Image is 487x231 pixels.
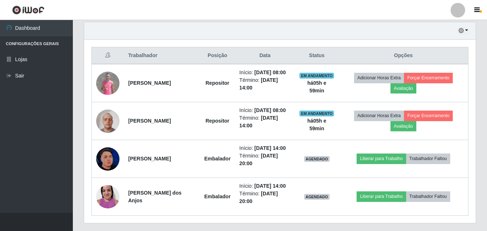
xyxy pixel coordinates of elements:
[304,156,330,162] span: AGENDADO
[390,121,416,131] button: Avaliação
[96,105,119,136] img: 1723391026413.jpeg
[205,118,229,124] strong: Repositor
[299,111,334,116] span: EM ANDAMENTO
[96,147,119,171] img: 1706249097199.jpeg
[239,182,290,190] li: Início:
[204,194,231,199] strong: Embalador
[239,152,290,167] li: Término:
[239,144,290,152] li: Início:
[404,111,453,121] button: Forçar Encerramento
[254,183,286,189] time: [DATE] 14:00
[357,191,406,202] button: Liberar para Trabalho
[406,154,450,164] button: Trabalhador Faltou
[96,72,119,95] img: 1705532725952.jpeg
[390,83,416,93] button: Avaliação
[239,76,290,92] li: Término:
[96,181,119,212] img: 1737249386728.jpeg
[254,145,286,151] time: [DATE] 14:00
[128,118,171,124] strong: [PERSON_NAME]
[128,190,181,203] strong: [PERSON_NAME] dos Anjos
[239,114,290,130] li: Término:
[354,111,404,121] button: Adicionar Horas Extra
[307,118,326,131] strong: há 05 h e 59 min
[204,156,231,162] strong: Embalador
[304,194,330,200] span: AGENDADO
[128,80,171,86] strong: [PERSON_NAME]
[124,47,200,64] th: Trabalhador
[254,107,286,113] time: [DATE] 08:00
[357,154,406,164] button: Liberar para Trabalho
[299,73,334,79] span: EM ANDAMENTO
[339,47,468,64] th: Opções
[239,69,290,76] li: Início:
[205,80,229,86] strong: Repositor
[354,73,404,83] button: Adicionar Horas Extra
[239,107,290,114] li: Início:
[200,47,235,64] th: Posição
[239,190,290,205] li: Término:
[406,191,450,202] button: Trabalhador Faltou
[307,80,326,93] strong: há 05 h e 59 min
[12,5,44,15] img: CoreUI Logo
[235,47,295,64] th: Data
[295,47,339,64] th: Status
[404,73,453,83] button: Forçar Encerramento
[128,156,171,162] strong: [PERSON_NAME]
[254,69,286,75] time: [DATE] 08:00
